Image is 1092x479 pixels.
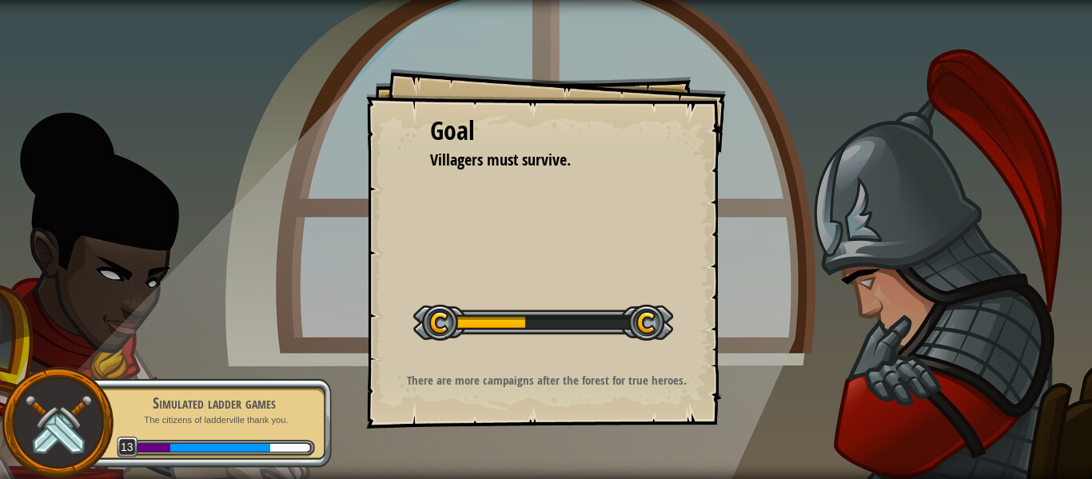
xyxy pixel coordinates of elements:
img: swords.png [22,387,94,460]
div: Goal [430,113,662,150]
p: There are more campaigns after the forest for true heroes. [386,372,707,389]
div: Simulated ladder games [114,392,315,414]
li: Villagers must survive. [410,149,658,172]
p: The citizens of ladderville thank you. [114,414,315,426]
span: 13 [117,437,138,458]
span: Villagers must survive. [430,149,571,170]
